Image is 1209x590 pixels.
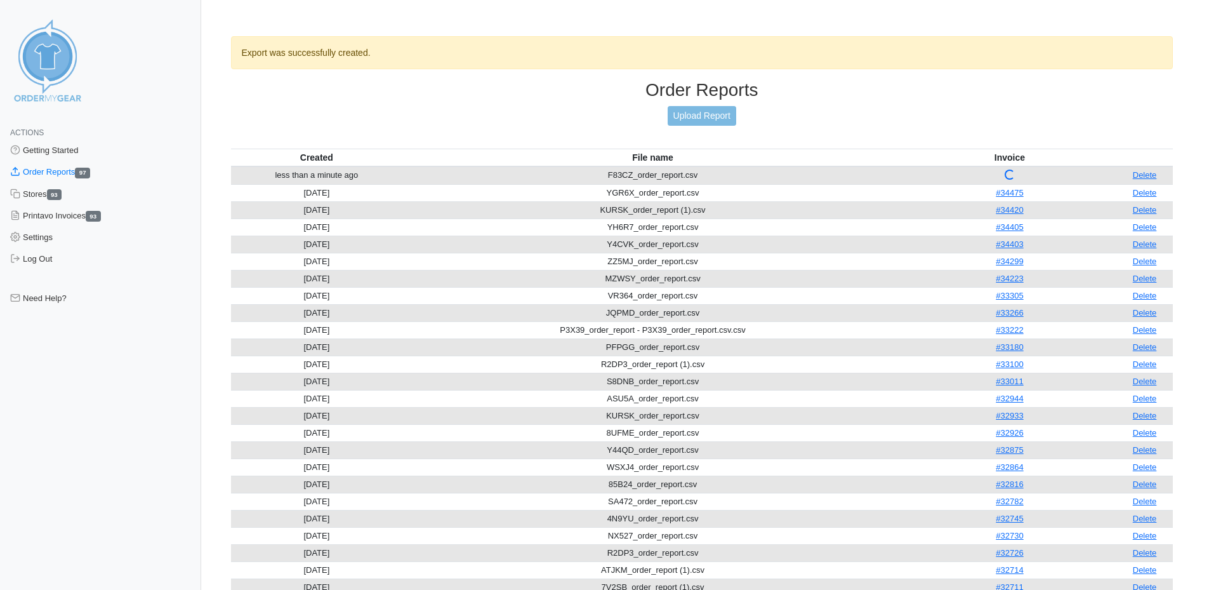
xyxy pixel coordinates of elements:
a: Delete [1133,548,1157,558]
td: ASU5A_order_report.csv [402,390,903,407]
a: #33305 [996,291,1023,300]
td: YGR6X_order_report.csv [402,184,903,201]
td: [DATE] [231,184,403,201]
td: R2DP3_order_report (1).csv [402,356,903,373]
a: #34420 [996,205,1023,215]
a: #32926 [996,428,1023,438]
a: #32714 [996,565,1023,575]
td: KURSK_order_report.csv [402,407,903,424]
td: YH6R7_order_report.csv [402,218,903,236]
td: [DATE] [231,201,403,218]
td: [DATE] [231,253,403,270]
td: R2DP3_order_report.csv [402,544,903,561]
a: Delete [1133,257,1157,266]
span: 93 [86,211,101,222]
a: Delete [1133,497,1157,506]
a: Delete [1133,325,1157,335]
a: Delete [1133,479,1157,489]
td: [DATE] [231,287,403,304]
td: [DATE] [231,356,403,373]
td: ZZ5MJ_order_report.csv [402,253,903,270]
td: F83CZ_order_report.csv [402,166,903,185]
td: [DATE] [231,407,403,424]
td: 85B24_order_report.csv [402,476,903,493]
span: 97 [75,168,90,178]
td: [DATE] [231,441,403,459]
a: #32944 [996,394,1023,403]
td: MZWSY_order_report.csv [402,270,903,287]
td: [DATE] [231,561,403,579]
a: #33011 [996,377,1023,386]
td: 4N9YU_order_report.csv [402,510,903,527]
td: KURSK_order_report (1).csv [402,201,903,218]
a: Delete [1133,222,1157,232]
a: Delete [1133,188,1157,198]
a: Delete [1133,514,1157,523]
a: Delete [1133,291,1157,300]
td: [DATE] [231,373,403,390]
a: Delete [1133,359,1157,369]
a: #32726 [996,548,1023,558]
th: File name [402,149,903,166]
td: JQPMD_order_report.csv [402,304,903,321]
td: [DATE] [231,493,403,510]
div: Export was successfully created. [231,36,1173,69]
td: [DATE] [231,476,403,493]
td: [DATE] [231,459,403,476]
a: #32782 [996,497,1023,506]
td: [DATE] [231,390,403,407]
a: #32730 [996,531,1023,540]
a: Delete [1133,565,1157,575]
a: Delete [1133,377,1157,386]
a: #32745 [996,514,1023,523]
td: [DATE] [231,339,403,356]
a: #32816 [996,479,1023,489]
a: Delete [1133,274,1157,283]
td: Y4CVK_order_report.csv [402,236,903,253]
a: #32875 [996,445,1023,455]
th: Created [231,149,403,166]
a: #34299 [996,257,1023,266]
a: #33222 [996,325,1023,335]
a: #34223 [996,274,1023,283]
a: #33180 [996,342,1023,352]
td: NX527_order_report.csv [402,527,903,544]
td: Y44QD_order_report.csv [402,441,903,459]
span: 93 [47,189,62,200]
a: Delete [1133,205,1157,215]
td: P3X39_order_report - P3X39_order_report.csv.csv [402,321,903,339]
td: ATJKM_order_report (1).csv [402,561,903,579]
td: [DATE] [231,510,403,527]
a: Delete [1133,462,1157,472]
a: Delete [1133,170,1157,180]
td: less than a minute ago [231,166,403,185]
a: #32933 [996,411,1023,420]
td: [DATE] [231,270,403,287]
td: [DATE] [231,544,403,561]
td: [DATE] [231,527,403,544]
a: Delete [1133,445,1157,455]
td: WSXJ4_order_report.csv [402,459,903,476]
a: Delete [1133,531,1157,540]
a: Delete [1133,394,1157,403]
a: Delete [1133,239,1157,249]
a: #33100 [996,359,1023,369]
a: #33266 [996,308,1023,318]
td: SA472_order_report.csv [402,493,903,510]
a: Delete [1133,428,1157,438]
span: Actions [10,128,44,137]
a: #32864 [996,462,1023,472]
a: Delete [1133,308,1157,318]
td: [DATE] [231,218,403,236]
td: [DATE] [231,304,403,321]
a: Delete [1133,411,1157,420]
td: [DATE] [231,424,403,441]
a: Delete [1133,342,1157,352]
th: Invoice [903,149,1116,166]
a: Upload Report [668,106,736,126]
td: [DATE] [231,236,403,253]
a: #34403 [996,239,1023,249]
td: 8UFME_order_report.csv [402,424,903,441]
td: VR364_order_report.csv [402,287,903,304]
a: #34405 [996,222,1023,232]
